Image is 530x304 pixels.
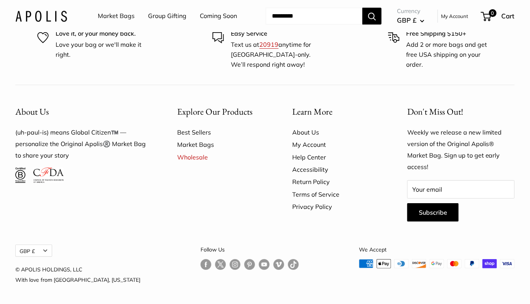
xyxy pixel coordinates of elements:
a: Help Center [292,151,380,163]
button: Explore Our Products [177,104,265,119]
a: Privacy Policy [292,200,380,213]
p: Text us at anytime for [GEOGRAPHIC_DATA]-only. We’ll respond right away! [231,40,317,69]
a: My Account [441,12,468,21]
p: Easy Service [231,29,317,39]
img: Apolis [15,10,67,21]
span: GBP £ [397,16,416,24]
a: About Us [292,126,380,138]
a: 20919 [259,41,278,48]
a: Follow us on Twitter [215,259,226,273]
button: Subscribe [407,203,459,222]
p: Love your bag or we'll make it right. [56,40,142,59]
a: Return Policy [292,176,380,188]
p: Love it, or your money back. [56,29,142,39]
span: Learn More [292,106,332,117]
a: Wholesale [177,151,265,163]
a: Follow us on YouTube [259,259,270,270]
input: Search... [266,8,362,25]
a: Best Sellers [177,126,265,138]
p: © APOLIS HOLDINGS, LLC With love from [GEOGRAPHIC_DATA], [US_STATE] [15,265,140,284]
p: Free Shipping $150+ [407,29,493,39]
span: About Us [15,106,49,117]
button: GBP £ [397,14,425,26]
img: Certified B Corporation [15,168,26,183]
a: Coming Soon [200,10,237,22]
a: Follow us on Pinterest [244,259,255,270]
a: Follow us on Vimeo [273,259,284,270]
img: Council of Fashion Designers of America Member [33,168,64,183]
p: Follow Us [201,245,299,255]
span: Explore Our Products [177,106,252,117]
a: 0 Cart [482,10,515,22]
p: Weekly we release a new limited version of the Original Apolis® Market Bag. Sign up to get early ... [407,127,515,173]
span: Cart [502,12,515,20]
button: About Us [15,104,150,119]
p: We Accept [359,245,515,255]
button: GBP £ [15,245,52,257]
a: Group Gifting [148,10,186,22]
span: 0 [489,9,497,17]
a: Accessibility [292,163,380,176]
a: Follow us on Tumblr [288,259,299,270]
p: Add 2 or more bags and get free USA shipping on your order. [407,40,493,69]
span: Currency [397,6,425,16]
button: Learn More [292,104,380,119]
a: Follow us on Facebook [201,259,211,270]
a: Terms of Service [292,188,380,200]
button: Search [362,8,382,25]
p: (uh-paul-is) means Global Citizen™️ — personalize the Original Apolis®️ Market Bag to share your ... [15,127,150,161]
a: Market Bags [177,138,265,151]
a: My Account [292,138,380,151]
a: Follow us on Instagram [230,259,240,270]
p: Don't Miss Out! [407,104,515,119]
a: Market Bags [98,10,135,22]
